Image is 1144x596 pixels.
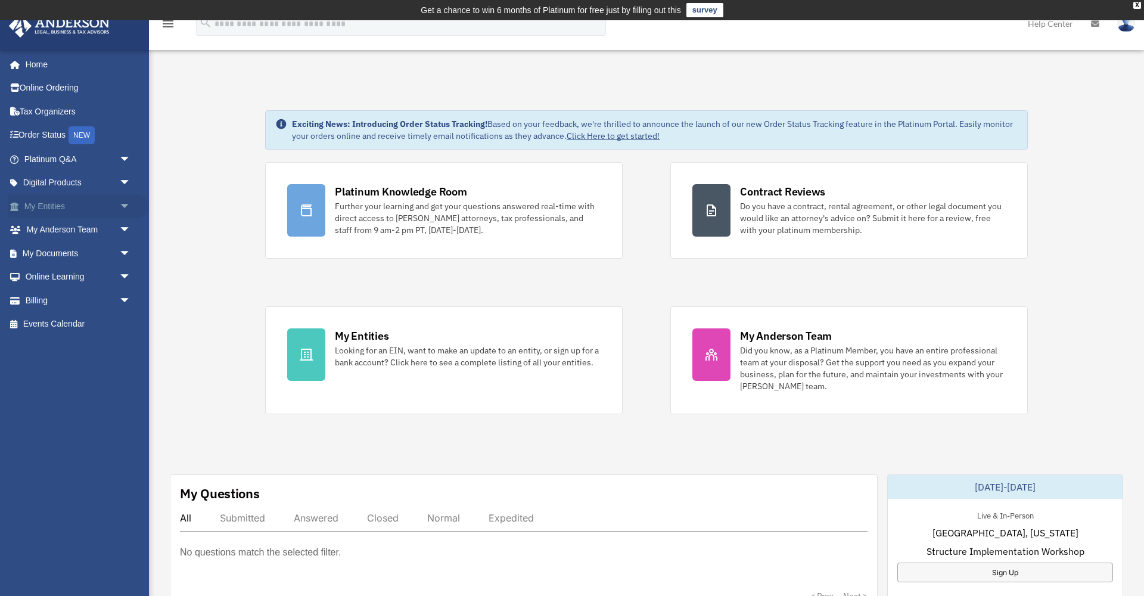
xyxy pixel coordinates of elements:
p: No questions match the selected filter. [180,544,341,561]
div: Do you have a contract, rental agreement, or other legal document you would like an attorney's ad... [740,200,1006,236]
span: Structure Implementation Workshop [927,544,1084,558]
a: Online Learningarrow_drop_down [8,265,149,289]
div: Based on your feedback, we're thrilled to announce the launch of our new Order Status Tracking fe... [292,118,1018,142]
span: arrow_drop_down [119,147,143,172]
a: Platinum Q&Aarrow_drop_down [8,147,149,171]
div: Did you know, as a Platinum Member, you have an entire professional team at your disposal? Get th... [740,344,1006,392]
i: menu [161,17,175,31]
div: Submitted [220,512,265,524]
a: Events Calendar [8,312,149,336]
a: survey [686,3,723,17]
a: Billingarrow_drop_down [8,288,149,312]
div: close [1133,2,1141,9]
div: Closed [367,512,399,524]
img: User Pic [1117,15,1135,32]
a: Digital Productsarrow_drop_down [8,171,149,195]
a: Click Here to get started! [567,131,660,141]
a: My Entitiesarrow_drop_down [8,194,149,218]
a: Contract Reviews Do you have a contract, rental agreement, or other legal document you would like... [670,162,1028,259]
a: My Documentsarrow_drop_down [8,241,149,265]
div: All [180,512,191,524]
div: Looking for an EIN, want to make an update to an entity, or sign up for a bank account? Click her... [335,344,601,368]
a: Order StatusNEW [8,123,149,148]
a: My Anderson Team Did you know, as a Platinum Member, you have an entire professional team at your... [670,306,1028,414]
div: Answered [294,512,338,524]
a: Sign Up [897,563,1113,582]
div: Expedited [489,512,534,524]
span: arrow_drop_down [119,241,143,266]
div: Further your learning and get your questions answered real-time with direct access to [PERSON_NAM... [335,200,601,236]
strong: Exciting News: Introducing Order Status Tracking! [292,119,487,129]
a: Home [8,52,143,76]
i: search [199,16,212,29]
div: Normal [427,512,460,524]
span: arrow_drop_down [119,194,143,219]
a: Tax Organizers [8,100,149,123]
div: NEW [69,126,95,144]
div: Contract Reviews [740,184,825,199]
div: My Entities [335,328,388,343]
div: Live & In-Person [968,508,1043,521]
a: Online Ordering [8,76,149,100]
a: My Anderson Teamarrow_drop_down [8,218,149,242]
span: arrow_drop_down [119,218,143,243]
div: Get a chance to win 6 months of Platinum for free just by filling out this [421,3,681,17]
span: arrow_drop_down [119,265,143,290]
a: My Entities Looking for an EIN, want to make an update to an entity, or sign up for a bank accoun... [265,306,623,414]
a: Platinum Knowledge Room Further your learning and get your questions answered real-time with dire... [265,162,623,259]
div: My Questions [180,485,260,502]
div: My Anderson Team [740,328,832,343]
div: [DATE]-[DATE] [888,475,1123,499]
span: arrow_drop_down [119,288,143,313]
span: arrow_drop_down [119,171,143,195]
a: menu [161,21,175,31]
span: [GEOGRAPHIC_DATA], [US_STATE] [932,526,1078,540]
img: Anderson Advisors Platinum Portal [5,14,113,38]
div: Platinum Knowledge Room [335,184,467,199]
